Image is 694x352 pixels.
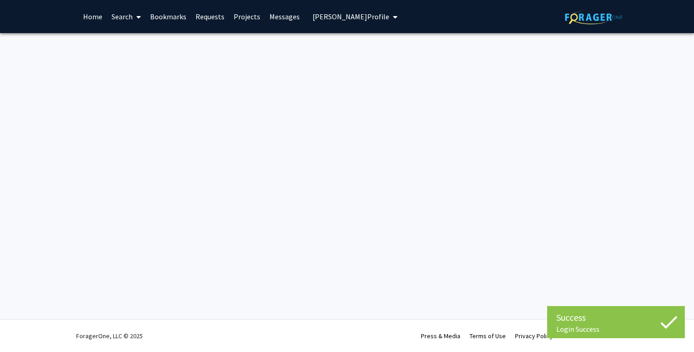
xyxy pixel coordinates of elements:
[107,0,146,33] a: Search
[515,332,553,340] a: Privacy Policy
[229,0,265,33] a: Projects
[78,0,107,33] a: Home
[556,324,676,334] div: Login Success
[313,12,389,21] span: [PERSON_NAME] Profile
[265,0,304,33] a: Messages
[146,0,191,33] a: Bookmarks
[470,332,506,340] a: Terms of Use
[76,320,143,352] div: ForagerOne, LLC © 2025
[421,332,460,340] a: Press & Media
[556,311,676,324] div: Success
[191,0,229,33] a: Requests
[565,10,622,24] img: ForagerOne Logo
